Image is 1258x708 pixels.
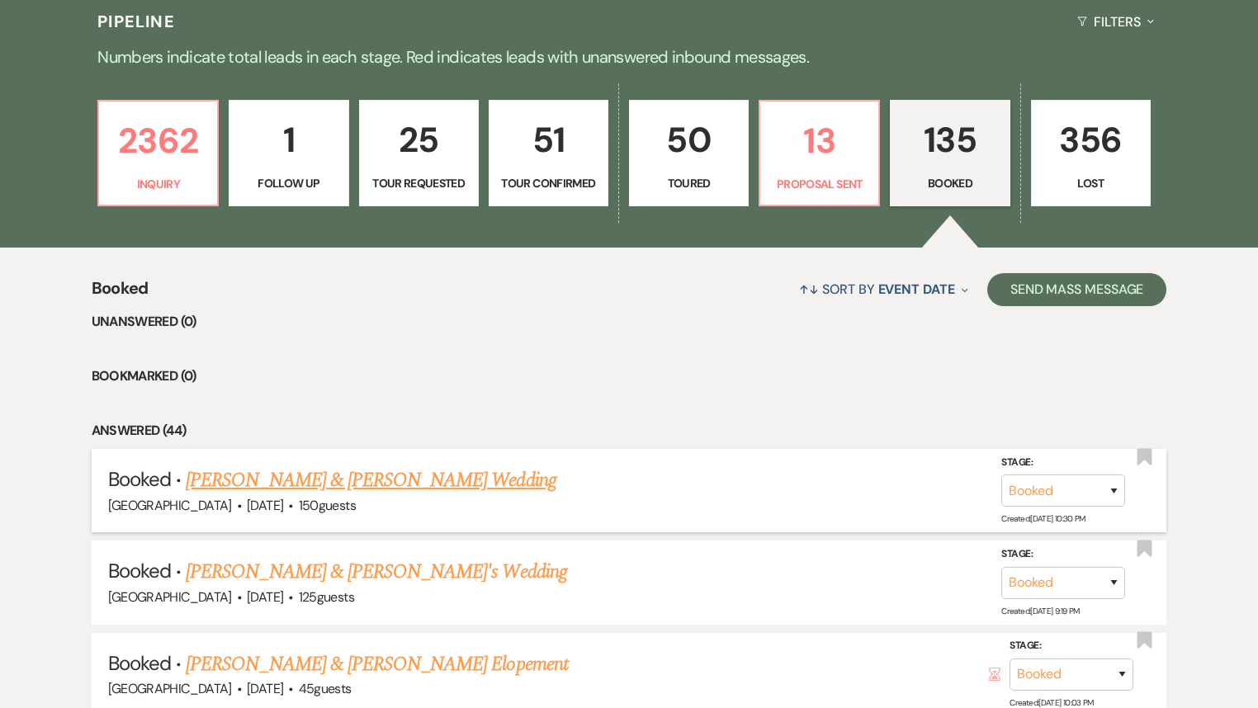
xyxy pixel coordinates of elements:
[759,100,880,207] a: 13Proposal Sent
[108,588,232,606] span: [GEOGRAPHIC_DATA]
[247,497,283,514] span: [DATE]
[640,174,738,192] p: Toured
[1010,697,1093,708] span: Created: [DATE] 10:03 PM
[92,311,1167,333] li: Unanswered (0)
[97,100,219,207] a: 2362Inquiry
[299,497,356,514] span: 150 guests
[186,465,556,495] a: [PERSON_NAME] & [PERSON_NAME] Wedding
[299,588,354,606] span: 125 guests
[1001,545,1125,564] label: Stage:
[1001,454,1125,472] label: Stage:
[35,44,1223,70] p: Numbers indicate total leads in each stage. Red indicates leads with unanswered inbound messages.
[890,100,1010,207] a: 135Booked
[499,112,598,168] p: 51
[108,497,232,514] span: [GEOGRAPHIC_DATA]
[1001,513,1085,524] span: Created: [DATE] 10:30 PM
[239,174,338,192] p: Follow Up
[489,100,608,207] a: 51Tour Confirmed
[1010,637,1133,655] label: Stage:
[799,281,819,298] span: ↑↓
[247,588,283,606] span: [DATE]
[186,649,568,679] a: [PERSON_NAME] & [PERSON_NAME] Elopement
[1031,100,1151,207] a: 356Lost
[239,112,338,168] p: 1
[359,100,479,207] a: 25Tour Requested
[109,175,207,193] p: Inquiry
[770,175,868,193] p: Proposal Sent
[878,281,955,298] span: Event Date
[186,557,567,587] a: [PERSON_NAME] & [PERSON_NAME]'s Wedding
[770,113,868,168] p: 13
[629,100,749,207] a: 50Toured
[92,276,149,311] span: Booked
[1042,174,1140,192] p: Lost
[247,680,283,697] span: [DATE]
[1042,112,1140,168] p: 356
[499,174,598,192] p: Tour Confirmed
[108,650,171,676] span: Booked
[901,112,999,168] p: 135
[229,100,348,207] a: 1Follow Up
[92,420,1167,441] li: Answered (44)
[370,112,468,168] p: 25
[640,112,738,168] p: 50
[109,113,207,168] p: 2362
[901,174,999,192] p: Booked
[92,366,1167,387] li: Bookmarked (0)
[987,273,1167,306] button: Send Mass Message
[108,558,171,583] span: Booked
[108,466,171,492] span: Booked
[792,267,974,311] button: Sort By Event Date
[108,680,232,697] span: [GEOGRAPHIC_DATA]
[1001,606,1079,616] span: Created: [DATE] 9:19 PM
[97,10,175,33] h3: Pipeline
[299,680,352,697] span: 45 guests
[370,174,468,192] p: Tour Requested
